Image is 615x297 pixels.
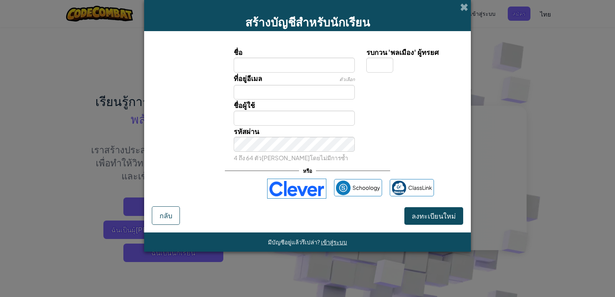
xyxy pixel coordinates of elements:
span: รบกวน 'พลเมือง' ผู้ทรยศ [366,48,439,56]
span: Schoology [352,182,380,193]
span: ลงทะเบียนใหม่ [412,211,456,220]
span: ชื่อ [234,48,243,56]
span: หรือ [299,165,316,176]
button: กลับ [152,206,180,225]
span: ชื่อผู้ใช้ [234,101,255,110]
iframe: ปุ่มลงชื่อเข้าใช้ด้วย Google [178,180,263,197]
span: ตัวเลือก [339,76,355,82]
span: มีบัญชีอยู่แล้วรึเปล่า? [268,238,321,246]
span: ที่อยู่อีเมล [234,74,262,83]
span: รหัสผ่าน [234,127,259,136]
span: กลับ [160,211,172,220]
button: ลงทะเบียนใหม่ [404,207,463,225]
img: classlink-logo-small.png [392,181,406,195]
img: schoology.png [336,181,351,195]
small: 4 ถึง 64 ตัว[PERSON_NAME]โดยไม่มีการซ้ำ [234,154,348,161]
span: สร้างบัญชีสำหรับนักเรียน [245,15,370,29]
a: เข้าสู่ระบบ [321,238,347,246]
span: ClassLink [408,182,432,193]
img: clever-logo-blue.png [267,179,326,199]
